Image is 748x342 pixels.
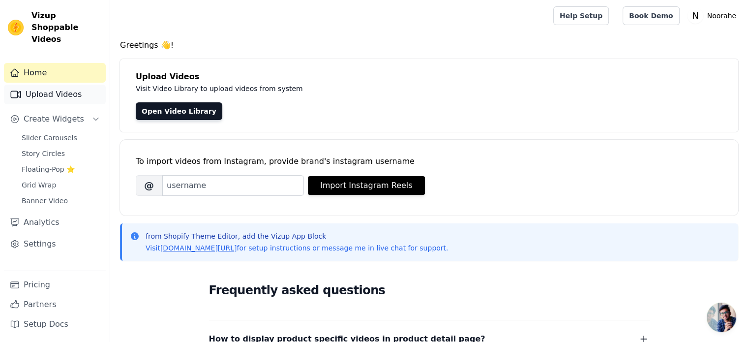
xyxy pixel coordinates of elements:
[8,20,24,35] img: Vizup
[22,133,77,143] span: Slider Carousels
[16,178,106,192] a: Grid Wrap
[692,11,698,21] text: N
[136,175,162,196] span: @
[4,314,106,334] a: Setup Docs
[707,303,736,332] div: Open chat
[4,63,106,83] a: Home
[16,162,106,176] a: Floating-Pop ⭐
[136,102,222,120] a: Open Video Library
[22,164,75,174] span: Floating-Pop ⭐
[22,180,56,190] span: Grid Wrap
[22,149,65,158] span: Story Circles
[24,113,84,125] span: Create Widgets
[136,83,576,94] p: Visit Video Library to upload videos from system
[136,155,722,167] div: To import videos from Instagram, provide brand's instagram username
[4,275,106,295] a: Pricing
[4,109,106,129] button: Create Widgets
[120,39,738,51] h4: Greetings 👋!
[16,131,106,145] a: Slider Carousels
[209,280,650,300] h2: Frequently asked questions
[146,243,448,253] p: Visit for setup instructions or message me in live chat for support.
[688,7,740,25] button: N Noorahe
[4,85,106,104] a: Upload Videos
[308,176,425,195] button: Import Instagram Reels
[4,295,106,314] a: Partners
[553,6,609,25] a: Help Setup
[703,7,740,25] p: Noorahe
[16,147,106,160] a: Story Circles
[160,244,237,252] a: [DOMAIN_NAME][URL]
[16,194,106,208] a: Banner Video
[162,175,304,196] input: username
[22,196,68,206] span: Banner Video
[146,231,448,241] p: from Shopify Theme Editor, add the Vizup App Block
[623,6,679,25] a: Book Demo
[136,71,722,83] h4: Upload Videos
[31,10,102,45] span: Vizup Shoppable Videos
[4,234,106,254] a: Settings
[4,213,106,232] a: Analytics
